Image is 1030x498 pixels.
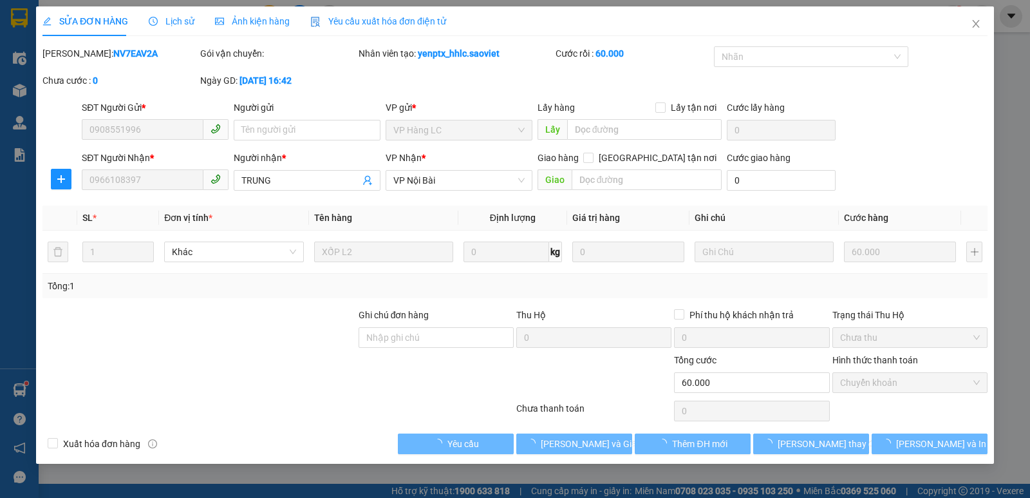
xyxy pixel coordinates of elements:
[595,48,624,59] b: 60.000
[556,46,711,61] div: Cước rồi :
[164,213,212,223] span: Đơn vị tính
[832,355,918,365] label: Hình thức thanh toán
[359,310,429,320] label: Ghi chú đơn hàng
[958,6,994,43] button: Close
[234,151,380,165] div: Người nhận
[386,101,532,115] div: VP gửi
[215,16,290,26] span: Ảnh kiện hàng
[359,46,554,61] div: Nhân viên tạo:
[778,437,881,451] span: [PERSON_NAME] thay đổi
[832,308,988,322] div: Trạng thái Thu Hộ
[538,153,579,163] span: Giao hàng
[966,242,982,262] button: plus
[215,17,224,26] span: picture
[48,279,398,293] div: Tổng: 1
[658,439,672,448] span: loading
[200,73,355,88] div: Ngày GD:
[314,242,453,262] input: VD: Bàn, Ghế
[695,242,834,262] input: Ghi Chú
[753,434,869,454] button: [PERSON_NAME] thay đổi
[393,120,525,140] span: VP Hàng LC
[211,174,221,184] span: phone
[58,437,145,451] span: Xuất hóa đơn hàng
[516,310,546,320] span: Thu Hộ
[666,101,722,115] span: Lấy tận nơi
[82,101,229,115] div: SĐT Người Gửi
[393,171,525,190] span: VP Nội Bài
[82,151,229,165] div: SĐT Người Nhận
[594,151,722,165] span: [GEOGRAPHIC_DATA] tận nơi
[42,17,51,26] span: edit
[635,434,751,454] button: Thêm ĐH mới
[674,355,716,365] span: Tổng cước
[149,16,194,26] span: Lịch sử
[359,327,514,348] input: Ghi chú đơn hàng
[896,437,986,451] span: [PERSON_NAME] và In
[727,120,836,140] input: Cước lấy hàng
[541,437,664,451] span: [PERSON_NAME] và Giao hàng
[172,242,295,262] span: Khác
[51,169,71,189] button: plus
[516,434,632,454] button: [PERSON_NAME] và Giao hàng
[148,439,157,448] span: info-circle
[538,119,567,140] span: Lấy
[672,437,727,451] span: Thêm ĐH mới
[149,17,158,26] span: clock-circle
[310,16,446,26] span: Yêu cầu xuất hóa đơn điện tử
[527,439,541,448] span: loading
[538,169,572,190] span: Giao
[418,48,500,59] b: yenptx_hhlc.saoviet
[51,174,71,184] span: plus
[840,328,980,347] span: Chưa thu
[93,75,98,86] b: 0
[48,242,68,262] button: delete
[113,48,158,59] b: NV7EAV2A
[844,242,956,262] input: 0
[211,124,221,134] span: phone
[447,437,479,451] span: Yêu cầu
[314,213,352,223] span: Tên hàng
[386,153,422,163] span: VP Nhận
[572,242,684,262] input: 0
[689,206,839,231] th: Ghi chú
[844,213,888,223] span: Cước hàng
[82,213,93,223] span: SL
[882,439,896,448] span: loading
[567,119,722,140] input: Dọc đường
[549,242,562,262] span: kg
[42,46,198,61] div: [PERSON_NAME]:
[727,102,785,113] label: Cước lấy hàng
[727,153,791,163] label: Cước giao hàng
[538,102,575,113] span: Lấy hàng
[234,101,380,115] div: Người gửi
[727,170,836,191] input: Cước giao hàng
[398,434,514,454] button: Yêu cầu
[763,439,778,448] span: loading
[572,213,620,223] span: Giá trị hàng
[239,75,292,86] b: [DATE] 16:42
[310,17,321,27] img: icon
[42,73,198,88] div: Chưa cước :
[872,434,988,454] button: [PERSON_NAME] và In
[362,175,373,186] span: user-add
[42,16,128,26] span: SỬA ĐƠN HÀNG
[490,213,536,223] span: Định lượng
[200,46,355,61] div: Gói vận chuyển:
[840,373,980,392] span: Chuyển khoản
[684,308,799,322] span: Phí thu hộ khách nhận trả
[433,439,447,448] span: loading
[572,169,722,190] input: Dọc đường
[515,401,673,424] div: Chưa thanh toán
[971,19,981,29] span: close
